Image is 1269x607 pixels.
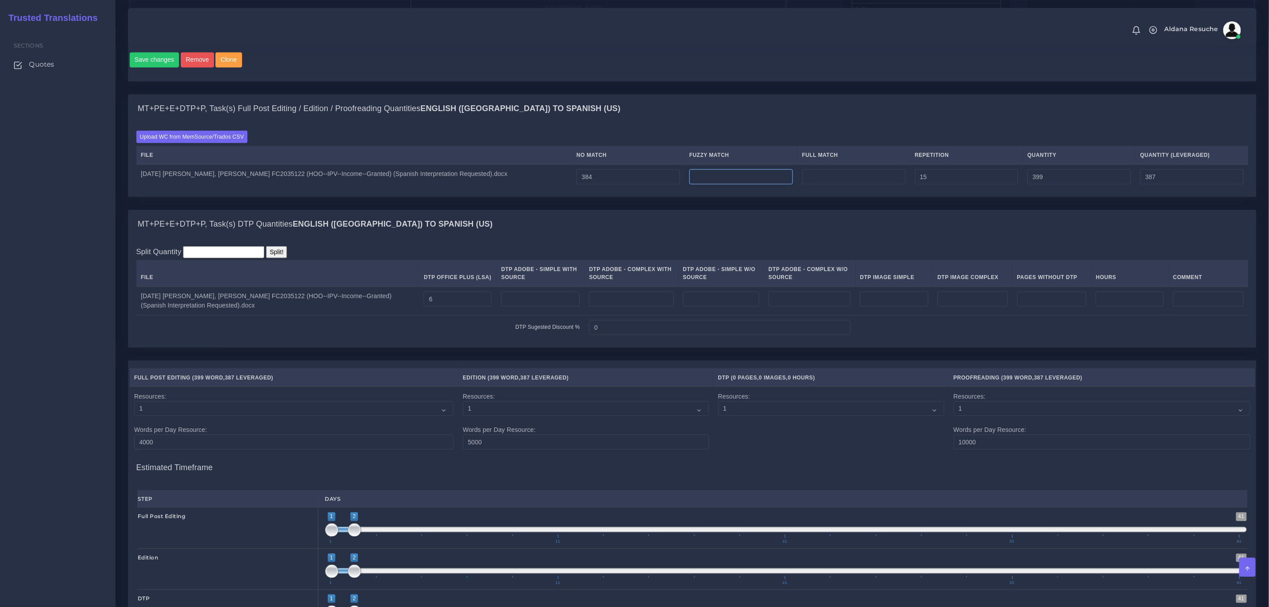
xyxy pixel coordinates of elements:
[419,260,497,287] th: DTP Office Plus (LSA)
[350,595,358,603] span: 2
[1003,375,1032,381] span: 399 Word
[788,375,813,381] span: 0 Hours
[350,554,358,562] span: 2
[194,375,223,381] span: 399 Word
[585,260,678,287] th: DTP Adobe - Complex With Source
[130,52,179,68] button: Save changes
[1136,146,1249,164] th: Quantity (Leveraged)
[328,595,335,603] span: 1
[138,595,150,602] strong: DTP
[1236,595,1247,603] span: 41
[713,369,949,387] th: DTP ( , , )
[350,512,358,521] span: 2
[1034,375,1080,381] span: 387 Leveraged
[138,220,493,229] h4: MT+PE+E+DTP+P, Task(s) DTP Quantities
[7,55,109,74] a: Quotes
[949,387,1255,454] td: Resources: Words per Day Resource:
[684,146,797,164] th: Fuzzy Match
[1023,146,1136,164] th: Quantity
[1165,26,1218,32] span: Aldana Resuche
[328,581,334,585] span: 1
[128,238,1256,347] div: MT+PE+E+DTP+P, Task(s) DTP QuantitiesEnglish ([GEOGRAPHIC_DATA]) TO Spanish (US)
[910,146,1023,164] th: Repetition
[733,375,757,381] span: 0 Pages
[1169,260,1249,287] th: Comment
[1091,260,1169,287] th: Hours
[781,581,789,585] span: 21
[554,581,562,585] span: 11
[1160,21,1244,39] a: Aldana Resucheavatar
[136,164,572,189] td: [DATE] [PERSON_NAME], [PERSON_NAME] FC2035122 (HOO--IPV--Income--Granted) (Spanish Interpretation...
[521,375,567,381] span: 387 Leveraged
[516,323,580,331] label: DTP Sugested Discount %
[458,387,714,454] td: Resources: Words per Day Resource:
[136,246,182,257] label: Split Quantity
[128,210,1256,239] div: MT+PE+E+DTP+P, Task(s) DTP QuantitiesEnglish ([GEOGRAPHIC_DATA]) TO Spanish (US)
[759,375,786,381] span: 0 Images
[1236,512,1247,521] span: 41
[1236,539,1243,543] span: 41
[14,42,43,49] span: Sections
[215,52,243,68] a: Clone
[497,260,585,287] th: DTP Adobe - Simple With Source
[797,146,910,164] th: Full Match
[2,11,98,25] a: Trusted Translations
[572,146,685,164] th: No Match
[293,220,493,228] b: English ([GEOGRAPHIC_DATA]) TO Spanish (US)
[678,260,764,287] th: DTP Adobe - Simple W/O Source
[764,260,855,287] th: DTP Adobe - Complex W/O Source
[181,52,214,68] button: Remove
[136,131,248,143] label: Upload WC from MemSource/Trados CSV
[136,146,572,164] th: File
[1008,539,1016,543] span: 31
[181,52,216,68] a: Remove
[266,246,287,258] input: Split!
[949,369,1255,387] th: Proofreading ( , )
[1236,581,1243,585] span: 41
[138,495,153,502] strong: Step
[130,387,458,454] td: Resources: Words per Day Resource:
[1012,260,1091,287] th: Pages Without DTP
[554,539,562,543] span: 11
[489,375,518,381] span: 399 Word
[138,104,621,114] h4: MT+PE+E+DTP+P, Task(s) Full Post Editing / Edition / Proofreading Quantities
[215,52,242,68] button: Clone
[136,454,1249,473] h4: Estimated Timeframe
[29,60,54,69] span: Quotes
[136,260,419,287] th: File
[458,369,714,387] th: Edition ( , )
[781,539,789,543] span: 21
[138,513,186,519] strong: Full Post Editing
[421,104,621,113] b: English ([GEOGRAPHIC_DATA]) TO Spanish (US)
[138,554,159,561] strong: Edition
[130,369,458,387] th: Full Post Editing ( , )
[1236,554,1247,562] span: 41
[128,123,1256,197] div: MT+PE+E+DTP+P, Task(s) Full Post Editing / Edition / Proofreading QuantitiesEnglish ([GEOGRAPHIC_...
[328,554,335,562] span: 1
[933,260,1012,287] th: DTP Image Complex
[136,287,419,315] td: [DATE] [PERSON_NAME], [PERSON_NAME] FC2035122 (HOO--IPV--Income--Granted) (Spanish Interpretation...
[328,539,334,543] span: 1
[325,495,341,502] strong: Days
[1008,581,1016,585] span: 31
[1223,21,1241,39] img: avatar
[2,12,98,23] h2: Trusted Translations
[225,375,271,381] span: 387 Leveraged
[855,260,933,287] th: DTP Image Simple
[328,512,335,521] span: 1
[713,387,949,454] td: Resources:
[128,95,1256,123] div: MT+PE+E+DTP+P, Task(s) Full Post Editing / Edition / Proofreading QuantitiesEnglish ([GEOGRAPHIC_...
